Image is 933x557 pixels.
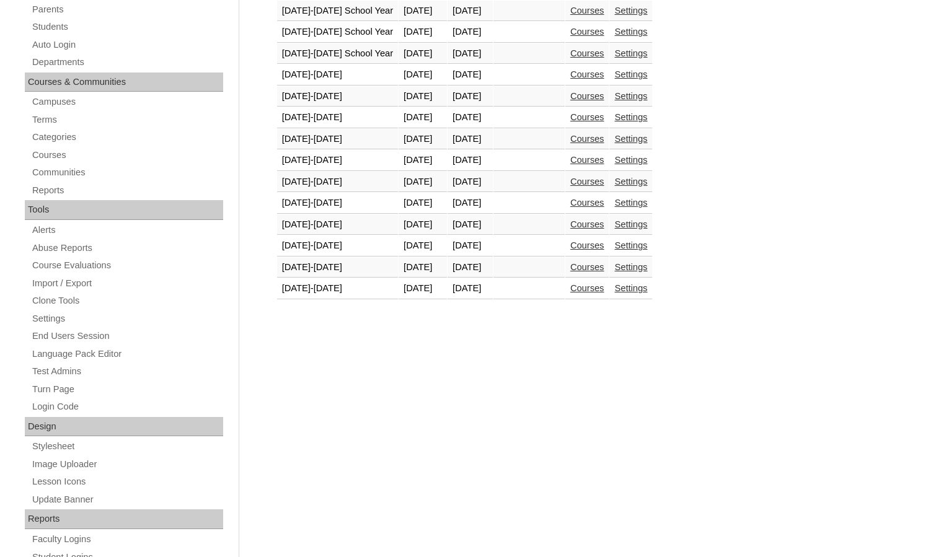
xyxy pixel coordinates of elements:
[31,112,223,128] a: Terms
[399,278,447,299] td: [DATE]
[399,214,447,235] td: [DATE]
[31,492,223,507] a: Update Banner
[25,72,223,92] div: Courses & Communities
[31,147,223,163] a: Courses
[399,64,447,86] td: [DATE]
[614,48,647,58] a: Settings
[399,129,447,150] td: [DATE]
[31,382,223,397] a: Turn Page
[31,311,223,327] a: Settings
[277,129,398,150] td: [DATE]-[DATE]
[448,235,493,257] td: [DATE]
[277,43,398,64] td: [DATE]-[DATE] School Year
[448,257,493,278] td: [DATE]
[614,112,647,122] a: Settings
[31,439,223,454] a: Stylesheet
[399,1,447,22] td: [DATE]
[277,257,398,278] td: [DATE]-[DATE]
[570,262,604,272] a: Courses
[31,399,223,414] a: Login Code
[570,91,604,101] a: Courses
[448,278,493,299] td: [DATE]
[31,222,223,238] a: Alerts
[570,219,604,229] a: Courses
[614,155,647,165] a: Settings
[570,198,604,208] a: Courses
[614,69,647,79] a: Settings
[399,150,447,171] td: [DATE]
[614,27,647,37] a: Settings
[570,69,604,79] a: Courses
[570,112,604,122] a: Courses
[25,200,223,220] div: Tools
[277,278,398,299] td: [DATE]-[DATE]
[399,43,447,64] td: [DATE]
[399,107,447,128] td: [DATE]
[277,193,398,214] td: [DATE]-[DATE]
[31,328,223,344] a: End Users Session
[31,94,223,110] a: Campuses
[570,6,604,15] a: Courses
[31,165,223,180] a: Communities
[448,107,493,128] td: [DATE]
[277,86,398,107] td: [DATE]-[DATE]
[31,183,223,198] a: Reports
[31,457,223,472] a: Image Uploader
[570,240,604,250] a: Courses
[448,214,493,235] td: [DATE]
[399,22,447,43] td: [DATE]
[614,198,647,208] a: Settings
[448,1,493,22] td: [DATE]
[570,155,604,165] a: Courses
[614,283,647,293] a: Settings
[448,193,493,214] td: [DATE]
[614,134,647,144] a: Settings
[31,2,223,17] a: Parents
[31,293,223,309] a: Clone Tools
[31,346,223,362] a: Language Pack Editor
[31,19,223,35] a: Students
[31,474,223,489] a: Lesson Icons
[448,22,493,43] td: [DATE]
[399,235,447,257] td: [DATE]
[277,64,398,86] td: [DATE]-[DATE]
[614,240,647,250] a: Settings
[277,107,398,128] td: [DATE]-[DATE]
[448,86,493,107] td: [DATE]
[614,91,647,101] a: Settings
[31,129,223,145] a: Categories
[448,43,493,64] td: [DATE]
[399,86,447,107] td: [DATE]
[277,1,398,22] td: [DATE]-[DATE] School Year
[31,364,223,379] a: Test Admins
[448,172,493,193] td: [DATE]
[614,177,647,186] a: Settings
[31,55,223,70] a: Departments
[277,22,398,43] td: [DATE]-[DATE] School Year
[277,150,398,171] td: [DATE]-[DATE]
[31,258,223,273] a: Course Evaluations
[448,129,493,150] td: [DATE]
[448,64,493,86] td: [DATE]
[614,219,647,229] a: Settings
[448,150,493,171] td: [DATE]
[31,532,223,547] a: Faculty Logins
[25,417,223,437] div: Design
[25,509,223,529] div: Reports
[399,193,447,214] td: [DATE]
[570,283,604,293] a: Courses
[614,262,647,272] a: Settings
[570,48,604,58] a: Courses
[570,27,604,37] a: Courses
[399,257,447,278] td: [DATE]
[570,134,604,144] a: Courses
[399,172,447,193] td: [DATE]
[31,240,223,256] a: Abuse Reports
[277,214,398,235] td: [DATE]-[DATE]
[570,177,604,186] a: Courses
[277,235,398,257] td: [DATE]-[DATE]
[31,276,223,291] a: Import / Export
[31,37,223,53] a: Auto Login
[614,6,647,15] a: Settings
[277,172,398,193] td: [DATE]-[DATE]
